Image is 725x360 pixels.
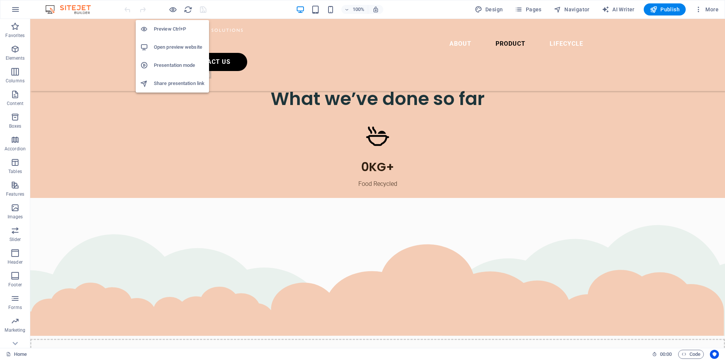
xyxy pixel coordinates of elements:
p: Content [7,100,23,107]
p: Boxes [9,123,22,129]
h6: 100% [353,5,365,14]
i: On resize automatically adjust zoom level to fit chosen device. [372,6,379,13]
i: Reload page [184,5,192,14]
p: Images [8,214,23,220]
button: 100% [341,5,368,14]
h6: Open preview website [154,43,204,52]
button: AI Writer [599,3,638,15]
h6: Share presentation link [154,79,204,88]
p: Forms [8,304,22,311]
span: AI Writer [602,6,635,13]
button: More [692,3,722,15]
p: Slider [9,236,21,243]
span: Design [475,6,503,13]
span: : [665,351,666,357]
p: Footer [8,282,22,288]
span: Code [682,350,700,359]
button: Publish [644,3,686,15]
p: Marketing [5,327,25,333]
span: More [695,6,719,13]
button: Usercentrics [710,350,719,359]
button: Design [472,3,506,15]
p: Tables [8,168,22,175]
p: Accordion [5,146,26,152]
p: Header [8,259,23,265]
a: Home [6,350,27,359]
span: Navigator [554,6,590,13]
span: Publish [650,6,680,13]
button: Code [678,350,704,359]
button: reload [183,5,192,14]
span: 00 00 [660,350,672,359]
span: Pages [515,6,541,13]
img: Editor Logo [43,5,100,14]
button: Pages [512,3,544,15]
h6: Preview Ctrl+P [154,25,204,34]
h6: Session time [652,350,672,359]
p: Columns [6,78,25,84]
div: Design (Ctrl+Alt+Y) [472,3,506,15]
button: Navigator [551,3,593,15]
p: Favorites [5,32,25,39]
p: Features [6,191,24,197]
h6: Presentation mode [154,61,204,70]
p: Elements [6,55,25,61]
